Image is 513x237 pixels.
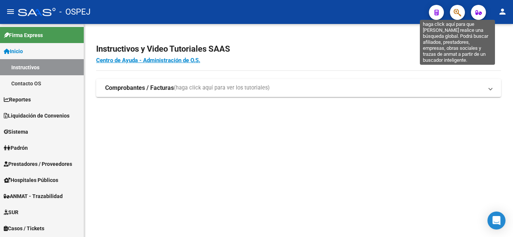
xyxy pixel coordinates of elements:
[4,128,28,136] span: Sistema
[4,176,58,184] span: Hospitales Públicos
[4,47,23,55] span: Inicio
[4,160,72,168] span: Prestadores / Proveedores
[487,212,505,230] div: Open Intercom Messenger
[4,31,43,39] span: Firma Express
[6,7,15,16] mat-icon: menu
[4,95,31,104] span: Reportes
[59,4,91,20] span: - OSPEJ
[4,192,63,200] span: ANMAT - Trazabilidad
[96,57,200,64] a: Centro de Ayuda - Administración de O.S.
[96,79,501,97] mat-expansion-panel-header: Comprobantes / Facturas(haga click aquí para ver los tutoriales)
[498,7,507,16] mat-icon: person
[4,112,69,120] span: Liquidación de Convenios
[4,144,28,152] span: Padrón
[105,84,174,92] strong: Comprobantes / Facturas
[174,84,270,92] span: (haga click aquí para ver los tutoriales)
[4,208,18,216] span: SUR
[96,42,501,56] h2: Instructivos y Video Tutoriales SAAS
[4,224,44,233] span: Casos / Tickets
